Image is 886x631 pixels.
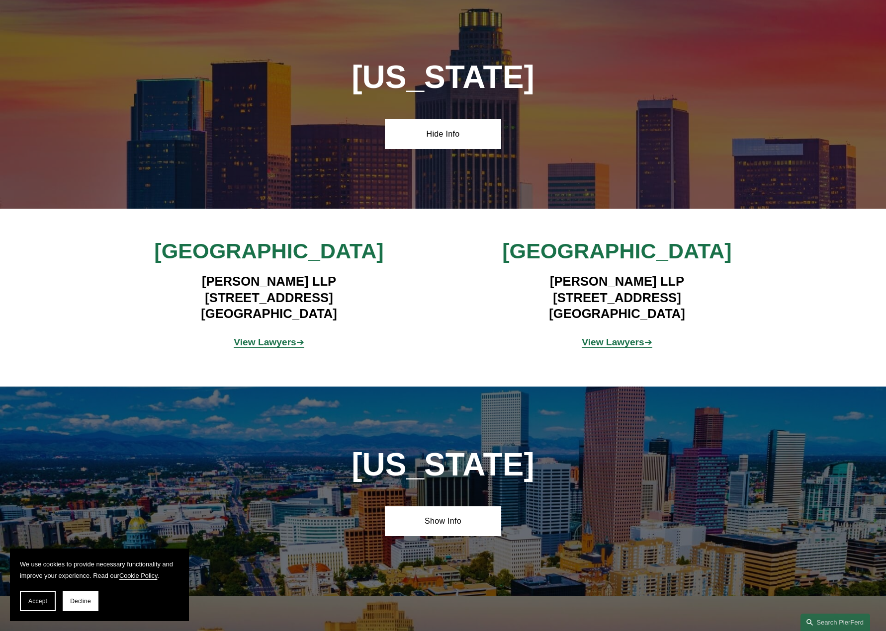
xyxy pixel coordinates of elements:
[582,337,652,347] a: View Lawyers➔
[385,506,501,536] a: Show Info
[20,591,56,611] button: Accept
[119,572,158,579] a: Cookie Policy
[385,119,501,149] a: Hide Info
[472,273,762,321] h4: [PERSON_NAME] LLP [STREET_ADDRESS] [GEOGRAPHIC_DATA]
[582,337,644,347] strong: View Lawyers
[582,337,652,347] span: ➔
[298,59,588,95] h1: [US_STATE]
[234,337,304,347] span: ➔
[234,337,296,347] strong: View Lawyers
[154,239,383,263] span: [GEOGRAPHIC_DATA]
[20,558,179,581] p: We use cookies to provide necessary functionality and improve your experience. Read our .
[800,614,870,631] a: Search this site
[70,598,91,605] span: Decline
[502,239,731,263] span: [GEOGRAPHIC_DATA]
[10,549,189,621] section: Cookie banner
[298,447,588,483] h1: [US_STATE]
[234,337,304,347] a: View Lawyers➔
[124,273,414,321] h4: [PERSON_NAME] LLP [STREET_ADDRESS] [GEOGRAPHIC_DATA]
[28,598,47,605] span: Accept
[63,591,98,611] button: Decline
